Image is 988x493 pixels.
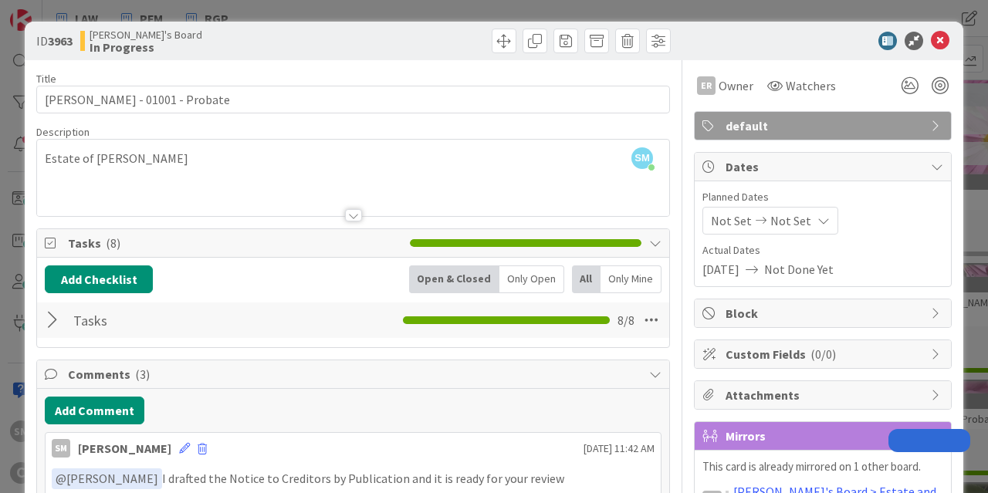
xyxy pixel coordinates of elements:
[45,150,661,167] p: Estate of [PERSON_NAME]
[45,265,153,293] button: Add Checklist
[770,211,811,230] span: Not Set
[726,345,923,363] span: Custom Fields
[711,211,752,230] span: Not Set
[36,86,670,113] input: type card name here...
[90,41,202,53] b: In Progress
[36,72,56,86] label: Title
[702,189,943,205] span: Planned Dates
[726,304,923,322] span: Block
[36,125,90,139] span: Description
[68,365,641,383] span: Comments
[135,366,150,382] span: ( 3 )
[572,265,601,293] div: All
[78,439,171,458] div: [PERSON_NAME]
[601,265,661,293] div: Only Mine
[52,439,70,458] div: SM
[702,458,943,476] p: This card is already mirrored on 1 other board.
[106,235,120,251] span: ( 8 )
[617,311,634,329] span: 8 / 8
[68,306,325,334] input: Add Checklist...
[702,242,943,258] span: Actual Dates
[786,76,836,95] span: Watchers
[56,471,158,486] span: [PERSON_NAME]
[52,468,655,489] p: I drafted the Notice to Creditors by Publication and it is ready for your review
[631,147,653,169] span: SM
[697,76,716,95] div: ER
[584,441,655,457] span: [DATE] 11:42 AM
[810,346,836,362] span: ( 0/0 )
[702,260,739,279] span: [DATE]
[726,116,923,135] span: default
[48,33,73,49] b: 3963
[726,386,923,404] span: Attachments
[726,157,923,176] span: Dates
[726,427,923,445] span: Mirrors
[90,29,202,41] span: [PERSON_NAME]'s Board
[45,397,144,424] button: Add Comment
[36,32,73,50] span: ID
[499,265,564,293] div: Only Open
[409,265,499,293] div: Open & Closed
[764,260,834,279] span: Not Done Yet
[719,76,753,95] span: Owner
[56,471,66,486] span: @
[68,234,402,252] span: Tasks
